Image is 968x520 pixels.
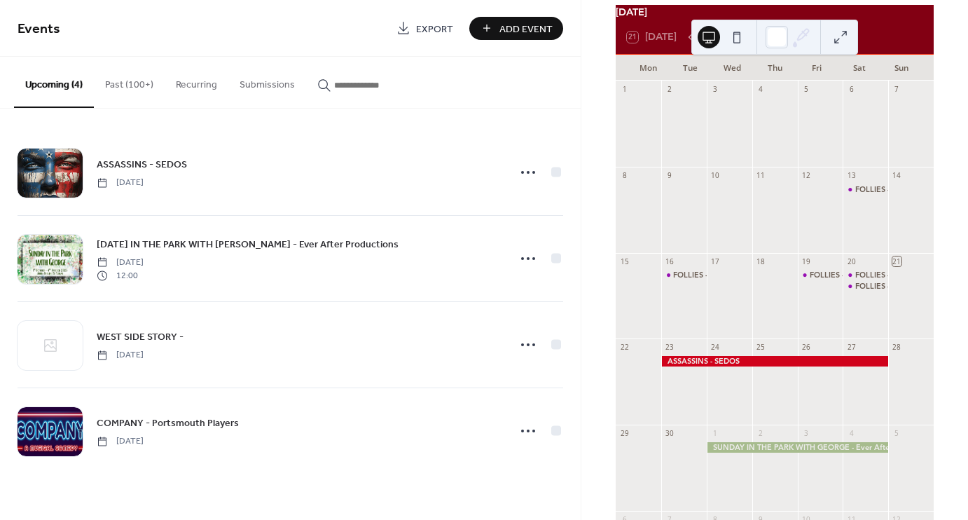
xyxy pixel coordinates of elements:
[665,170,675,180] div: 9
[756,85,766,95] div: 4
[892,170,902,180] div: 14
[669,55,711,81] div: Tue
[620,85,630,95] div: 1
[673,270,812,280] div: FOLLIES - [GEOGRAPHIC_DATA] Opera
[710,343,720,353] div: 24
[469,17,563,40] button: Add Event
[847,343,857,353] div: 27
[756,428,766,438] div: 2
[14,57,94,108] button: Upcoming (4)
[97,236,399,252] a: [DATE] IN THE PARK WITH [PERSON_NAME] - Ever After Productions
[18,15,60,43] span: Events
[843,281,888,292] div: FOLLIES - Northern Ireland Opera
[97,416,239,431] span: COMPANY - Portsmouth Players
[97,349,144,362] span: [DATE]
[97,177,144,189] span: [DATE]
[710,256,720,266] div: 17
[838,55,880,81] div: Sat
[892,85,902,95] div: 7
[801,343,811,353] div: 26
[228,57,306,107] button: Submissions
[710,428,720,438] div: 1
[892,256,902,266] div: 21
[892,343,902,353] div: 28
[847,170,857,180] div: 13
[712,55,754,81] div: Wed
[801,85,811,95] div: 5
[665,256,675,266] div: 16
[756,170,766,180] div: 11
[499,22,553,36] span: Add Event
[97,238,399,252] span: [DATE] IN THE PARK WITH [PERSON_NAME] - Ever After Productions
[801,170,811,180] div: 12
[847,85,857,95] div: 6
[801,256,811,266] div: 19
[97,329,184,345] a: WEST SIDE STORY -
[97,435,144,448] span: [DATE]
[798,270,843,280] div: FOLLIES - Northern Ireland Opera
[756,343,766,353] div: 25
[880,55,922,81] div: Sun
[620,256,630,266] div: 15
[97,269,144,282] span: 12:00
[665,343,675,353] div: 23
[416,22,453,36] span: Export
[620,170,630,180] div: 8
[97,158,187,172] span: ASSASSINS - SEDOS
[661,356,888,367] div: ASSASSINS - SEDOS
[620,343,630,353] div: 22
[754,55,796,81] div: Thu
[710,85,720,95] div: 3
[97,330,184,345] span: WEST SIDE STORY -
[661,270,707,280] div: FOLLIES - Northern Ireland Opera
[796,55,838,81] div: Fri
[97,156,187,172] a: ASSASSINS - SEDOS
[810,270,948,280] div: FOLLIES - [GEOGRAPHIC_DATA] Opera
[665,85,675,95] div: 2
[386,17,464,40] a: Export
[165,57,228,107] button: Recurring
[892,428,902,438] div: 5
[616,5,934,20] div: [DATE]
[801,428,811,438] div: 3
[627,55,669,81] div: Mon
[843,270,888,280] div: FOLLIES - Northern Ireland Opera
[665,428,675,438] div: 30
[97,256,144,269] span: [DATE]
[620,428,630,438] div: 29
[847,256,857,266] div: 20
[707,442,888,453] div: SUNDAY IN THE PARK WITH GEORGE - Ever After Productions
[756,256,766,266] div: 18
[97,415,239,431] a: COMPANY - Portsmouth Players
[94,57,165,107] button: Past (100+)
[843,184,888,195] div: FOLLIES - Northern Ireland Opera
[847,428,857,438] div: 4
[710,170,720,180] div: 10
